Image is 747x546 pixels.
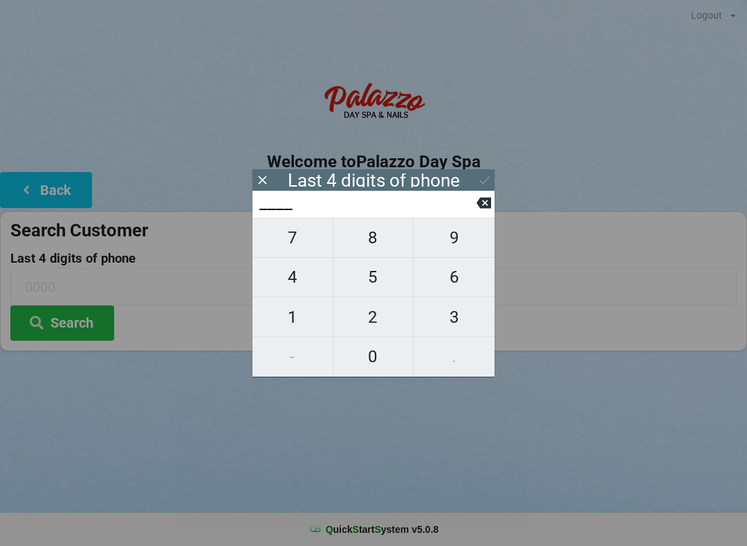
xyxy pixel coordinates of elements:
span: 9 [414,223,495,252]
span: 0 [333,342,414,371]
span: 8 [333,223,414,252]
div: Last 4 digits of phone [288,173,460,187]
button: 7 [252,218,333,258]
span: 7 [252,223,333,252]
button: 5 [333,258,414,297]
span: 1 [252,303,333,332]
button: 6 [414,258,495,297]
button: 0 [333,337,414,377]
span: 2 [333,303,414,332]
button: 8 [333,218,414,258]
button: 4 [252,258,333,297]
button: 3 [414,297,495,337]
button: 2 [333,297,414,337]
button: 1 [252,297,333,337]
span: 4 [252,263,333,292]
button: 9 [414,218,495,258]
span: 3 [414,303,495,332]
span: 5 [333,263,414,292]
span: 6 [414,263,495,292]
